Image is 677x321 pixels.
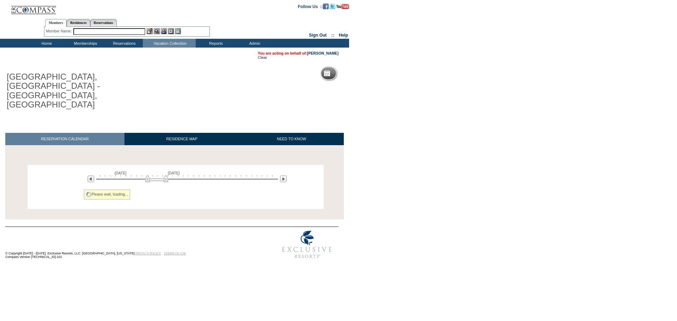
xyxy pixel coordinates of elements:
[168,171,180,175] span: [DATE]
[298,4,323,9] td: Follow Us ::
[275,227,338,262] img: Exclusive Resorts
[147,28,153,34] img: b_edit.gif
[331,33,334,38] span: ::
[234,39,273,48] td: Admin
[90,19,117,26] a: Reservations
[309,33,327,38] a: Sign Out
[5,133,124,145] a: RESERVATION CALENDAR
[84,190,130,199] div: Please wait, loading...
[45,19,67,27] a: Members
[239,133,344,145] a: NEED TO KNOW
[336,4,349,8] a: Subscribe to our YouTube Channel
[67,19,90,26] a: Residences
[124,133,239,145] a: RESIDENCE MAP
[339,33,348,38] a: Help
[168,28,174,34] img: Reservations
[46,28,73,34] div: Member Name:
[323,4,329,9] img: Become our fan on Facebook
[154,28,160,34] img: View
[330,4,335,9] img: Follow us on Twitter
[5,227,252,262] td: © Copyright [DATE] - [DATE]. Exclusive Resorts, LLC. [GEOGRAPHIC_DATA], [US_STATE]. Compass Versi...
[336,4,349,9] img: Subscribe to our YouTube Channel
[323,4,329,8] a: Become our fan on Facebook
[86,192,92,197] img: spinner2.gif
[115,171,127,175] span: [DATE]
[65,39,104,48] td: Memberships
[258,55,267,60] a: Clear
[333,71,387,76] h5: Reservation Calendar
[135,252,161,255] a: PRIVACY POLICY
[307,51,338,55] a: [PERSON_NAME]
[164,252,186,255] a: TERMS OF USE
[258,51,338,55] span: You are acting on behalf of:
[5,71,163,111] h1: [GEOGRAPHIC_DATA], [GEOGRAPHIC_DATA] - [GEOGRAPHIC_DATA], [GEOGRAPHIC_DATA]
[26,39,65,48] td: Home
[104,39,143,48] td: Reservations
[143,39,196,48] td: Vacation Collection
[196,39,234,48] td: Reports
[87,175,94,182] img: Previous
[175,28,181,34] img: b_calculator.gif
[330,4,335,8] a: Follow us on Twitter
[280,175,287,182] img: Next
[161,28,167,34] img: Impersonate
